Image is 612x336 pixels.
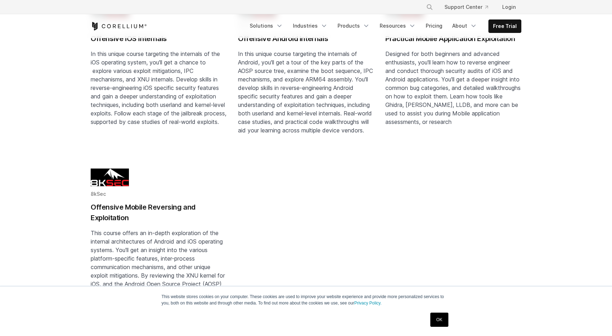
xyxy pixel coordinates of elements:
[430,313,448,327] a: OK
[439,1,494,13] a: Support Center
[489,20,521,33] a: Free Trial
[418,1,521,13] div: Navigation Menu
[421,19,447,32] a: Pricing
[91,169,129,186] img: 8KSEC logo
[245,19,521,33] div: Navigation Menu
[289,19,332,32] a: Industries
[238,33,374,44] h2: Offensive Android Internals
[245,19,287,32] a: Solutions
[448,19,481,32] a: About
[91,191,106,197] span: 8kSec
[497,1,521,13] a: Login
[375,19,420,32] a: Resources
[354,301,381,306] a: Privacy Policy.
[91,50,226,125] span: In this unique course targeting the internals of the iOS operating system, you'll get a chance to...
[238,50,373,134] span: In this unique course targeting the internals of Android, you'll get a tour of the key parts of t...
[333,19,374,32] a: Products
[385,33,521,44] h2: Practical Mobile Application Exploitation
[91,22,147,30] a: Corellium Home
[91,33,227,44] h2: Offensive iOS Internals
[423,1,436,13] button: Search
[161,294,450,306] p: This website stores cookies on your computer. These cookies are used to improve your website expe...
[385,50,521,125] span: Designed for both beginners and advanced enthusiasts, you'll learn how to reverse engineer and co...
[91,202,227,223] h2: Offensive Mobile Reversing and Exploitation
